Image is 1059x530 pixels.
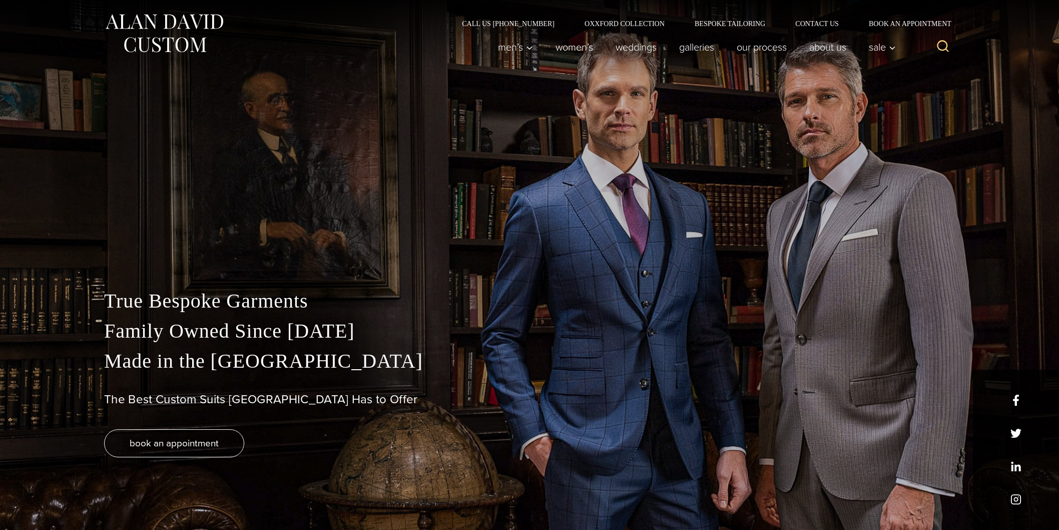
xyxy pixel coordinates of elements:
h1: The Best Custom Suits [GEOGRAPHIC_DATA] Has to Offer [104,392,955,407]
a: weddings [605,37,668,57]
span: book an appointment [130,436,219,450]
a: Our Process [726,37,798,57]
img: Alan David Custom [104,11,224,56]
a: Women’s [545,37,605,57]
a: Contact Us [780,20,854,27]
a: Book an Appointment [854,20,955,27]
a: Bespoke Tailoring [680,20,780,27]
a: Galleries [668,37,726,57]
a: About Us [798,37,858,57]
a: Oxxford Collection [570,20,680,27]
a: Call Us [PHONE_NUMBER] [447,20,570,27]
span: Sale [869,42,896,52]
span: Men’s [498,42,533,52]
p: True Bespoke Garments Family Owned Since [DATE] Made in the [GEOGRAPHIC_DATA] [104,286,955,376]
nav: Secondary Navigation [447,20,955,27]
a: book an appointment [104,429,244,457]
button: View Search Form [931,35,955,59]
nav: Primary Navigation [487,37,901,57]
